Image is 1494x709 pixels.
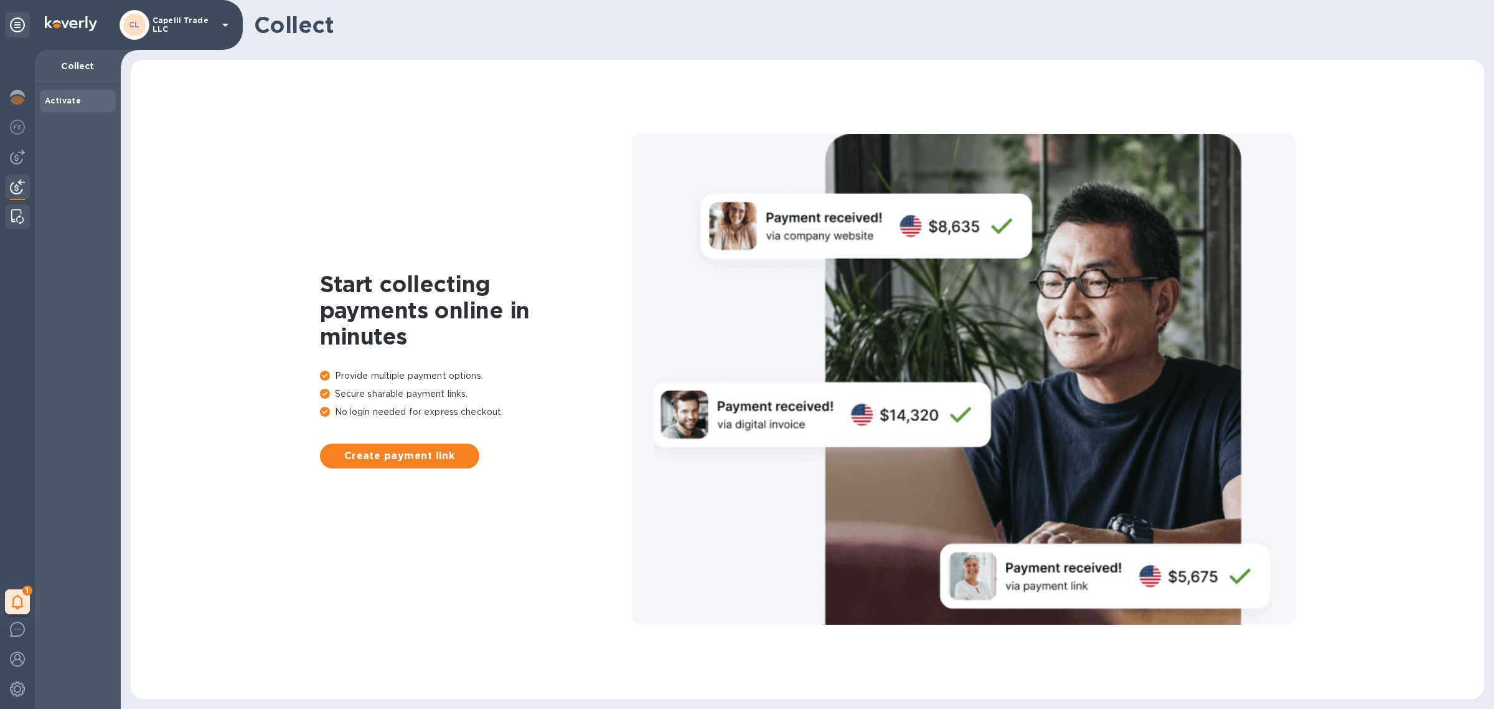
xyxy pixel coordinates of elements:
[320,369,631,383] p: Provide multiple payment options.
[129,20,140,29] b: CL
[320,388,631,401] p: Secure sharable payment links.
[5,12,30,37] div: Unpin categories
[10,120,25,135] img: Foreign exchange
[153,16,215,34] p: Capelli Trade LLC
[320,271,631,350] h1: Start collecting payments online in minutes
[22,586,32,596] span: 1
[45,96,81,105] b: Activate
[330,449,469,464] span: Create payment link
[45,60,111,72] p: Collect
[320,406,631,419] p: No login needed for express checkout.
[45,16,97,31] img: Logo
[320,444,479,469] button: Create payment link
[254,12,1474,38] h1: Collect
